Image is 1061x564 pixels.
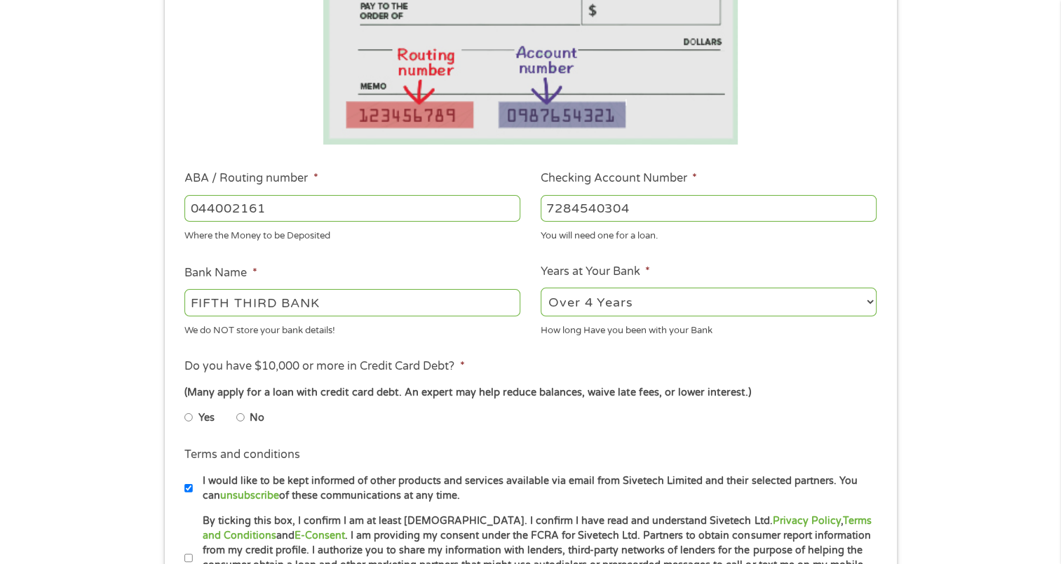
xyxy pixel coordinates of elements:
label: ABA / Routing number [184,171,318,186]
div: Where the Money to be Deposited [184,224,520,243]
label: Yes [198,410,215,426]
label: Checking Account Number [541,171,697,186]
label: Terms and conditions [184,448,300,462]
label: I would like to be kept informed of other products and services available via email from Sivetech... [193,474,881,504]
input: 263177916 [184,195,520,222]
label: Do you have $10,000 or more in Credit Card Debt? [184,359,464,374]
label: Bank Name [184,266,257,281]
input: 345634636 [541,195,877,222]
div: We do NOT store your bank details! [184,318,520,337]
div: (Many apply for a loan with credit card debt. An expert may help reduce balances, waive late fees... [184,385,876,401]
div: You will need one for a loan. [541,224,877,243]
a: Privacy Policy [772,515,840,527]
label: Years at Your Bank [541,264,650,279]
a: Terms and Conditions [203,515,871,542]
a: unsubscribe [220,490,279,502]
a: E-Consent [295,530,345,542]
label: No [250,410,264,426]
div: How long Have you been with your Bank [541,318,877,337]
